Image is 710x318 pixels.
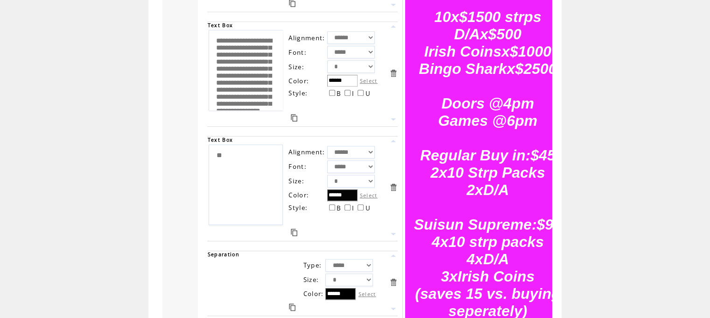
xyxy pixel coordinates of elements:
[389,230,398,238] a: Move this item down
[365,204,370,212] span: U
[389,115,398,124] a: Move this item down
[288,191,309,199] span: Color:
[207,22,233,29] span: Text Box
[389,0,398,9] a: Move this item down
[291,114,297,122] a: Duplicate this item
[303,261,322,269] span: Type:
[303,275,319,284] span: Size:
[288,177,304,185] span: Size:
[337,89,341,98] span: B
[358,290,376,297] label: Select
[288,203,308,212] span: Style:
[389,251,398,260] a: Move this item up
[337,204,341,212] span: B
[389,69,398,78] a: Delete this item
[389,22,398,31] a: Move this item up
[288,63,304,71] span: Size:
[288,148,325,156] span: Alignment:
[288,34,325,42] span: Alignment:
[291,229,297,236] a: Duplicate this item
[389,137,398,145] a: Move this item up
[360,77,378,84] label: Select
[389,278,398,287] a: Delete this item
[352,89,354,98] span: I
[207,137,233,143] span: Text Box
[389,183,398,192] a: Delete this item
[365,89,370,98] span: U
[303,289,323,298] span: Color:
[360,192,378,199] label: Select
[289,304,295,311] a: Duplicate this item
[288,48,307,57] span: Font:
[207,251,239,258] span: Separation
[288,162,307,171] span: Font:
[389,304,398,313] a: Move this item down
[288,89,308,97] span: Style:
[352,204,354,212] span: I
[288,77,309,85] span: Color:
